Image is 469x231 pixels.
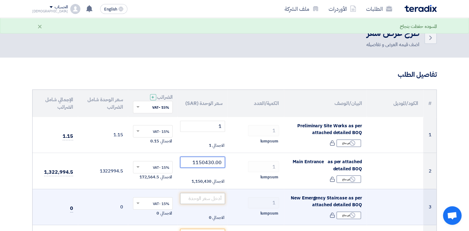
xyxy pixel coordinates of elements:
span: 1,150,430 [192,178,211,185]
img: Teradix logo [405,5,437,12]
a: الطلبات [361,2,397,16]
button: English [100,4,127,14]
div: الحساب [55,5,68,10]
span: الاجمالي [160,138,172,144]
input: أدخل سعر الوحدة [180,121,225,132]
span: 0 [209,215,211,221]
div: غير متاح [336,211,361,219]
span: 1.15 [63,133,73,140]
h2: طرح عرض سعر [366,27,419,39]
span: New Emergency Staircase as per attached detailed BOQ [291,194,362,208]
td: 1 [423,117,436,153]
input: RFQ_STEP1.ITEMS.2.AMOUNT_TITLE [248,161,279,172]
td: 0 [78,189,128,225]
span: Preliminary Site Works as per attached detailed BOQ [297,122,362,136]
div: غير متاح [336,175,361,183]
th: البيان/الوصف [284,90,367,117]
th: الكود/الموديل [367,90,423,117]
td: 1.15 [78,117,128,153]
th: سعر الوحدة (SAR) [178,90,228,117]
span: 0.15 [150,138,159,144]
span: الاجمالي [160,210,172,216]
th: الكمية/العدد [228,90,284,117]
th: الإجمالي شامل الضرائب [33,90,78,117]
span: 0 [70,205,73,212]
span: الاجمالي [212,142,224,149]
a: الأوردرات [324,2,361,16]
input: أدخل سعر الوحدة [180,193,225,204]
div: المسوده حفظت بنجاح [400,23,437,30]
a: ملف الشركة [280,2,324,16]
div: غير متاح [336,139,361,147]
span: Main Entrance as per attached detailed BOQ [293,158,362,172]
a: Open chat [443,206,462,225]
span: الاجمالي [160,174,172,180]
span: 172,564.5 [139,174,159,180]
span: lumpsum [260,210,278,216]
input: RFQ_STEP1.ITEMS.2.AMOUNT_TITLE [248,197,279,208]
span: 1,322,994.5 [44,168,73,176]
th: الضرائب [128,90,178,117]
th: # [423,90,436,117]
img: profile_test.png [70,4,80,14]
ng-select: VAT [133,161,173,173]
th: سعر الوحدة شامل الضرائب [78,90,128,117]
span: lumpsum [260,138,278,144]
div: × [37,23,42,30]
td: 1322994.5 [78,153,128,189]
span: الاجمالي [212,178,224,185]
input: RFQ_STEP1.ITEMS.2.AMOUNT_TITLE [248,125,279,136]
div: [DEMOGRAPHIC_DATA] [32,10,68,13]
td: 2 [423,153,436,189]
h3: تفاصيل الطلب [32,70,437,80]
div: اضف قيمه العرض و تفاصيله [366,41,419,48]
span: الاجمالي [212,215,224,221]
span: English [104,7,117,11]
ng-select: VAT [133,125,173,137]
ng-select: VAT [133,197,173,210]
span: 0 [157,210,159,216]
span: + [151,94,154,101]
td: 3 [423,189,436,225]
span: 1 [209,142,211,149]
input: أدخل سعر الوحدة [180,157,225,168]
span: lumpsum [260,174,278,180]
